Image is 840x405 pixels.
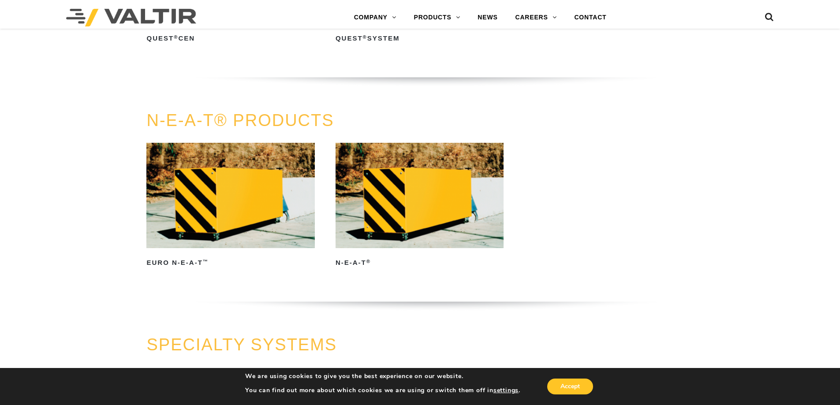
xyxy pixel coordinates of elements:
[565,9,615,26] a: CONTACT
[469,9,506,26] a: NEWS
[336,256,504,270] h2: N-E-A-T
[405,9,469,26] a: PRODUCTS
[547,379,593,394] button: Accept
[493,386,519,394] button: settings
[146,143,314,270] a: Euro N-E-A-T™
[345,9,405,26] a: COMPANY
[174,34,178,40] sup: ®
[507,9,566,26] a: CAREERS
[336,143,504,270] a: N-E-A-T®
[203,259,209,264] sup: ™
[146,256,314,270] h2: Euro N-E-A-T
[146,111,334,130] a: N-E-A-T® PRODUCTS
[366,259,371,264] sup: ®
[245,372,520,380] p: We are using cookies to give you the best experience on our website.
[66,9,196,26] img: Valtir
[336,31,504,45] h2: QUEST System
[363,34,367,40] sup: ®
[146,31,314,45] h2: QUEST CEN
[245,386,520,394] p: You can find out more about which cookies we are using or switch them off in .
[146,335,337,354] a: SPECIALTY SYSTEMS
